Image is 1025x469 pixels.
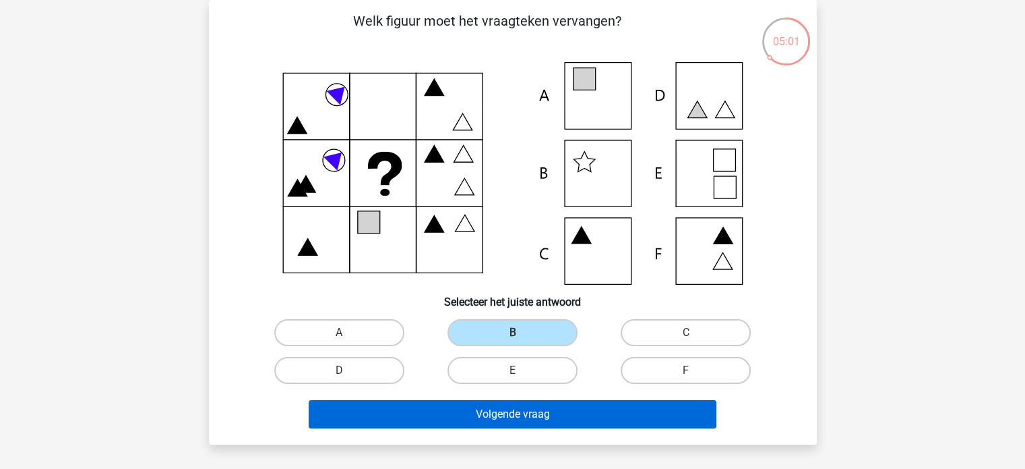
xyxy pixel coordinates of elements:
label: E [447,357,578,384]
button: Volgende vraag [309,400,716,429]
div: 05:01 [761,16,811,50]
label: F [621,357,751,384]
label: D [274,357,404,384]
label: A [274,319,404,346]
label: B [447,319,578,346]
h6: Selecteer het juiste antwoord [230,285,795,308]
label: C [621,319,751,346]
p: Welk figuur moet het vraagteken vervangen? [230,11,745,51]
